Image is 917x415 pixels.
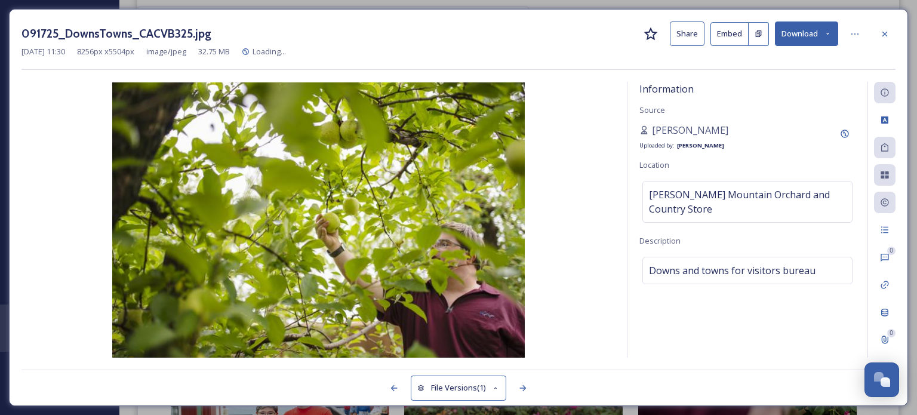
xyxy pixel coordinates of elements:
span: [DATE] 11:30 [21,46,65,57]
img: 9d9fedea-95f3-473f-a8b1-8e9223801e65.jpg [21,82,615,358]
span: Source [639,104,665,115]
strong: [PERSON_NAME] [677,142,724,149]
span: Information [639,82,694,96]
button: File Versions(1) [411,376,506,400]
span: Downs and towns for visitors bureau [649,263,816,278]
span: 8256 px x 5504 px [77,46,134,57]
span: image/jpeg [146,46,186,57]
span: [PERSON_NAME] [652,123,728,137]
span: Location [639,159,669,170]
span: 32.75 MB [198,46,230,57]
span: Loading... [253,46,286,57]
span: Description [639,235,681,246]
div: 0 [887,247,896,255]
div: 0 [887,329,896,337]
span: [PERSON_NAME] Mountain Orchard and Country Store [649,187,846,216]
button: Embed [710,22,749,46]
h3: 091725_DownsTowns_CACVB325.jpg [21,25,211,42]
span: Uploaded by: [639,142,675,149]
button: Download [775,21,838,46]
button: Open Chat [864,362,899,397]
button: Share [670,21,704,46]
